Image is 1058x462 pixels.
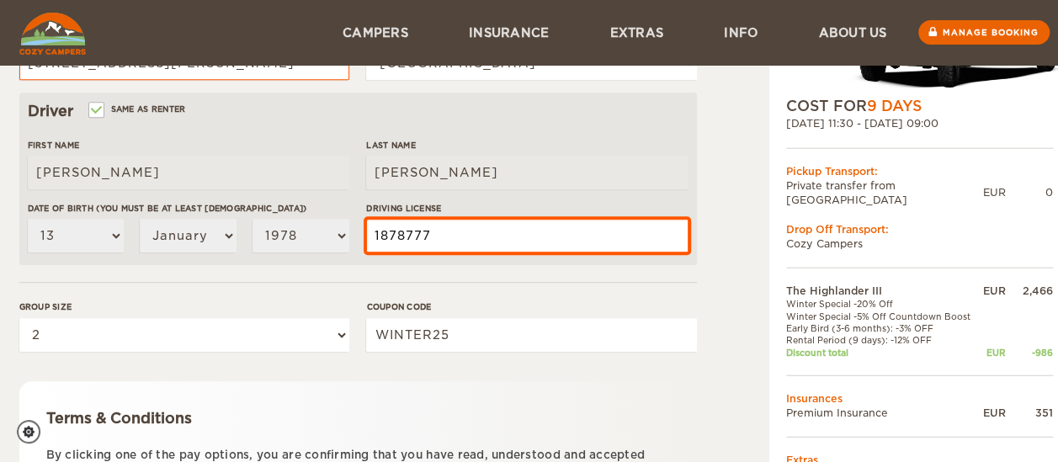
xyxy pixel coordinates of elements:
label: Date of birth (You must be at least [DEMOGRAPHIC_DATA]) [28,202,349,215]
div: EUR [979,405,1005,419]
div: COST FOR [786,96,1053,116]
div: 351 [1006,405,1053,419]
div: [DATE] 11:30 - [DATE] 09:00 [786,116,1053,130]
input: e.g. 14789654B [366,219,688,252]
input: e.g. William [28,156,349,189]
td: Early Bird (3-6 months): -3% OFF [786,321,980,333]
td: Discount total [786,346,980,358]
label: Last Name [366,139,688,151]
div: Driver [28,101,688,121]
td: Cozy Campers [786,236,1053,251]
div: Terms & Conditions [46,408,670,428]
input: Same as renter [90,106,101,117]
div: Pickup Transport: [786,163,1053,178]
div: EUR [979,284,1005,298]
td: Private transfer from [GEOGRAPHIC_DATA] [786,178,983,206]
div: EUR [979,346,1005,358]
a: Cookie settings [17,420,51,443]
td: Winter Special -20% Off [786,298,980,310]
label: Group size [19,300,349,313]
div: -986 [1006,346,1053,358]
span: 9 Days [867,98,922,114]
td: Insurances [786,390,1053,405]
img: Cozy Campers [19,13,86,55]
div: EUR [983,185,1006,199]
div: 2,466 [1006,284,1053,298]
label: Driving License [366,202,688,215]
a: Manage booking [918,20,1050,45]
td: Premium Insurance [786,405,980,419]
label: Coupon code [366,300,696,313]
label: Same as renter [90,101,186,117]
td: Rental Period (9 days): -12% OFF [786,334,980,346]
div: 0 [1006,185,1053,199]
td: Winter Special -5% Off Countdown Boost [786,310,980,321]
td: The Highlander III [786,284,980,298]
div: Drop Off Transport: [786,221,1053,236]
input: e.g. Smith [366,156,688,189]
label: First Name [28,139,349,151]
